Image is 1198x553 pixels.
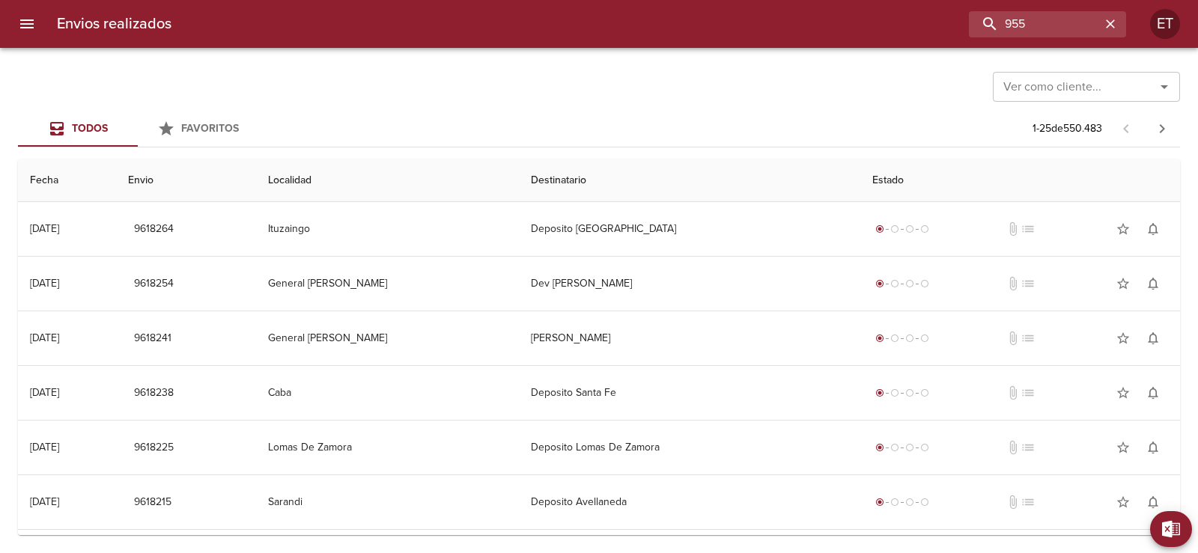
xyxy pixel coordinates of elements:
[1021,221,1036,236] span: No tiene pedido asociado
[30,222,59,235] div: [DATE]
[905,498,914,507] span: radio_button_unchecked
[875,443,884,452] span: radio_button_checked
[72,122,108,135] span: Todos
[1138,323,1168,353] button: Activar notificaciones
[1021,495,1036,510] span: No tiene pedido asociado
[256,257,519,311] td: General [PERSON_NAME]
[519,475,860,529] td: Deposito Avellaneda
[128,379,180,407] button: 9618238
[1006,276,1021,291] span: No tiene documentos adjuntos
[1116,495,1131,510] span: star_border
[519,159,860,202] th: Destinatario
[128,325,177,352] button: 9618241
[134,493,171,512] span: 9618215
[920,224,929,233] span: radio_button_unchecked
[872,221,932,236] div: Generado
[1150,9,1180,39] div: ET
[134,220,174,239] span: 9618264
[134,329,171,348] span: 9618241
[1150,511,1192,547] button: Exportar Excel
[1116,276,1131,291] span: star_border
[969,11,1101,37] input: buscar
[872,331,932,346] div: Generado
[872,440,932,455] div: Generado
[256,159,519,202] th: Localidad
[872,495,932,510] div: Generado
[1021,276,1036,291] span: No tiene pedido asociado
[920,279,929,288] span: radio_button_unchecked
[181,122,239,135] span: Favoritos
[872,276,932,291] div: Generado
[1108,120,1144,135] span: Pagina anterior
[875,279,884,288] span: radio_button_checked
[134,384,174,403] span: 9618238
[1146,221,1161,236] span: notifications_none
[860,159,1180,202] th: Estado
[872,385,932,400] div: Generado
[905,279,914,288] span: radio_button_unchecked
[1146,495,1161,510] span: notifications_none
[1108,487,1138,517] button: Agregar a favoritos
[1138,269,1168,299] button: Activar notificaciones
[134,275,174,293] span: 9618254
[890,224,899,233] span: radio_button_unchecked
[128,489,177,516] button: 9618215
[18,159,116,202] th: Fecha
[890,388,899,397] span: radio_button_unchecked
[9,6,45,42] button: menu
[1108,378,1138,408] button: Agregar a favoritos
[1146,276,1161,291] span: notifications_none
[30,495,59,508] div: [DATE]
[875,224,884,233] span: radio_button_checked
[1146,385,1161,400] span: notifications_none
[256,202,519,256] td: Ituzaingo
[519,311,860,365] td: [PERSON_NAME]
[1108,214,1138,244] button: Agregar a favoritos
[905,388,914,397] span: radio_button_unchecked
[134,439,174,457] span: 9618225
[875,498,884,507] span: radio_button_checked
[1150,9,1180,39] div: Abrir información de usuario
[30,277,59,290] div: [DATE]
[519,257,860,311] td: Dev [PERSON_NAME]
[519,421,860,474] td: Deposito Lomas De Zamora
[1006,385,1021,400] span: No tiene documentos adjuntos
[1108,269,1138,299] button: Agregar a favoritos
[875,334,884,343] span: radio_button_checked
[57,12,171,36] h6: Envios realizados
[905,443,914,452] span: radio_button_unchecked
[1138,214,1168,244] button: Activar notificaciones
[256,311,519,365] td: General [PERSON_NAME]
[875,388,884,397] span: radio_button_checked
[256,366,519,420] td: Caba
[116,159,257,202] th: Envio
[1138,487,1168,517] button: Activar notificaciones
[1108,323,1138,353] button: Agregar a favoritos
[920,388,929,397] span: radio_button_unchecked
[18,111,258,147] div: Tabs Envios
[128,270,180,298] button: 9618254
[1033,121,1102,136] p: 1 - 25 de 550.483
[1021,331,1036,346] span: No tiene pedido asociado
[1108,433,1138,462] button: Agregar a favoritos
[1138,433,1168,462] button: Activar notificaciones
[30,441,59,453] div: [DATE]
[1116,440,1131,455] span: star_border
[1144,111,1180,147] span: Pagina siguiente
[890,279,899,288] span: radio_button_unchecked
[1021,440,1036,455] span: No tiene pedido asociado
[890,334,899,343] span: radio_button_unchecked
[30,332,59,344] div: [DATE]
[519,366,860,420] td: Deposito Santa Fe
[890,443,899,452] span: radio_button_unchecked
[920,443,929,452] span: radio_button_unchecked
[1006,331,1021,346] span: No tiene documentos adjuntos
[1006,221,1021,236] span: No tiene documentos adjuntos
[1116,331,1131,346] span: star_border
[890,498,899,507] span: radio_button_unchecked
[128,434,180,462] button: 9618225
[1154,76,1175,97] button: Abrir
[1146,331,1161,346] span: notifications_none
[1116,221,1131,236] span: star_border
[128,216,180,243] button: 9618264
